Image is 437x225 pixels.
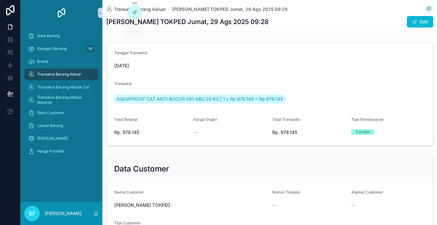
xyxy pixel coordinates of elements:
span: -- [351,202,355,208]
span: -- [193,129,197,136]
h1: [PERSON_NAME] TOKPED Jumat, 29 Ags 2025 09:28 [106,17,269,26]
a: Brand [24,56,99,67]
span: AQUAPROOF CAT ANTI BOCOR 061 ABU 20 KG | 1 x Rp 978.145 = Rp 978.145 [117,96,283,102]
div: 96 [86,45,95,53]
span: Rp. 978.145 [272,129,346,136]
span: Transaksi Barang Keluar [37,72,82,77]
span: Brand [37,59,48,64]
a: Lokasi Barang [24,120,99,131]
img: App logo [56,8,67,18]
a: Transaksi Barang Keluar [106,6,166,13]
span: Nama Customer [114,190,144,195]
a: Transaksi Barang Keluar [24,69,99,80]
a: Kategori Barang96 [24,43,99,54]
p: [PERSON_NAME] [45,210,82,217]
span: Data Customer [37,110,65,115]
span: -- [272,202,276,208]
span: Tipe Pembayaran [351,117,384,122]
a: AQUAPROOF CAT ANTI BOCOR 061 ABU 20 KG | 1 x Rp 978.145 = Rp 978.145 [114,95,285,104]
span: Nomor Telepon [272,190,300,195]
button: Edit [407,16,433,28]
span: Data Barang [37,33,60,38]
span: Transaksi Barang Masuk Cat [37,85,89,90]
span: Harga Ongkir [193,117,218,122]
a: [PERSON_NAME] TOKPED Jumat, 29 Ags 2025 09:28 [172,6,288,13]
a: Data Barang [24,30,99,42]
span: Transaksi Barang Masuk Material [37,95,92,105]
span: Transaksi [114,81,132,86]
span: Lokasi Barang [37,123,63,128]
div: scrollable content [20,26,102,165]
h2: Data Customer [114,164,169,174]
a: Transaksi Barang Masuk Material [24,94,99,106]
a: [PERSON_NAME] [24,133,99,144]
span: Tanggal Transaksi [114,50,147,55]
span: BF [29,210,35,217]
span: Kategori Barang [37,46,67,51]
span: Harga Pricelist [37,149,64,154]
a: Harga Pricelist [24,146,99,157]
a: Transaksi Barang Masuk Cat [24,81,99,93]
span: Rp. 978.145 [114,129,188,136]
span: [DATE] [114,63,188,69]
span: Alamat Customer [351,190,383,195]
span: [PERSON_NAME] [37,136,68,141]
span: [PERSON_NAME] TOKPED [114,202,267,208]
span: Total Transaski [272,117,300,122]
div: Transfer [355,129,370,135]
span: Transaksi Barang Keluar [114,6,166,13]
span: Total Belanja [114,117,138,122]
a: Data Customer [24,107,99,119]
